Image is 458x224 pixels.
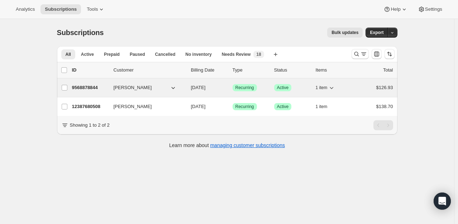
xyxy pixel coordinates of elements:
[391,6,400,12] span: Help
[185,52,211,57] span: No inventory
[40,4,81,14] button: Subscriptions
[256,52,261,57] span: 18
[169,142,285,149] p: Learn more about
[383,67,393,74] p: Total
[114,103,152,110] span: [PERSON_NAME]
[372,49,382,59] button: Customize table column order and visibility
[425,6,442,12] span: Settings
[316,104,328,109] span: 1 item
[385,49,395,59] button: Sort the results
[72,102,393,112] div: 12387680508[PERSON_NAME][DATE]SuccessRecurringSuccessActive1 item$138.70
[233,67,268,74] div: Type
[376,104,393,109] span: $138.70
[57,29,104,36] span: Subscriptions
[81,52,94,57] span: Active
[376,85,393,90] span: $126.93
[109,82,181,93] button: [PERSON_NAME]
[274,67,310,74] p: Status
[414,4,447,14] button: Settings
[370,30,383,35] span: Export
[66,52,71,57] span: All
[327,28,363,38] button: Bulk updates
[16,6,35,12] span: Analytics
[72,103,108,110] p: 12387680508
[366,28,388,38] button: Export
[373,120,393,130] nav: Pagination
[235,85,254,91] span: Recurring
[191,67,227,74] p: Billing Date
[70,122,110,129] p: Showing 1 to 2 of 2
[104,52,120,57] span: Prepaid
[72,67,393,74] div: IDCustomerBilling DateTypeStatusItemsTotal
[155,52,176,57] span: Cancelled
[316,83,335,93] button: 1 item
[114,84,152,91] span: [PERSON_NAME]
[72,67,108,74] p: ID
[11,4,39,14] button: Analytics
[379,4,412,14] button: Help
[82,4,109,14] button: Tools
[316,102,335,112] button: 1 item
[270,49,281,59] button: Create new view
[109,101,181,112] button: [PERSON_NAME]
[130,52,145,57] span: Paused
[235,104,254,109] span: Recurring
[87,6,98,12] span: Tools
[114,67,185,74] p: Customer
[45,6,77,12] span: Subscriptions
[72,83,393,93] div: 9568878844[PERSON_NAME][DATE]SuccessRecurringSuccessActive1 item$126.93
[191,104,206,109] span: [DATE]
[72,84,108,91] p: 9568878844
[277,85,289,91] span: Active
[352,49,369,59] button: Search and filter results
[316,85,328,91] span: 1 item
[191,85,206,90] span: [DATE]
[222,52,251,57] span: Needs Review
[331,30,358,35] span: Bulk updates
[316,67,352,74] div: Items
[434,193,451,210] div: Open Intercom Messenger
[210,142,285,148] a: managing customer subscriptions
[277,104,289,109] span: Active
